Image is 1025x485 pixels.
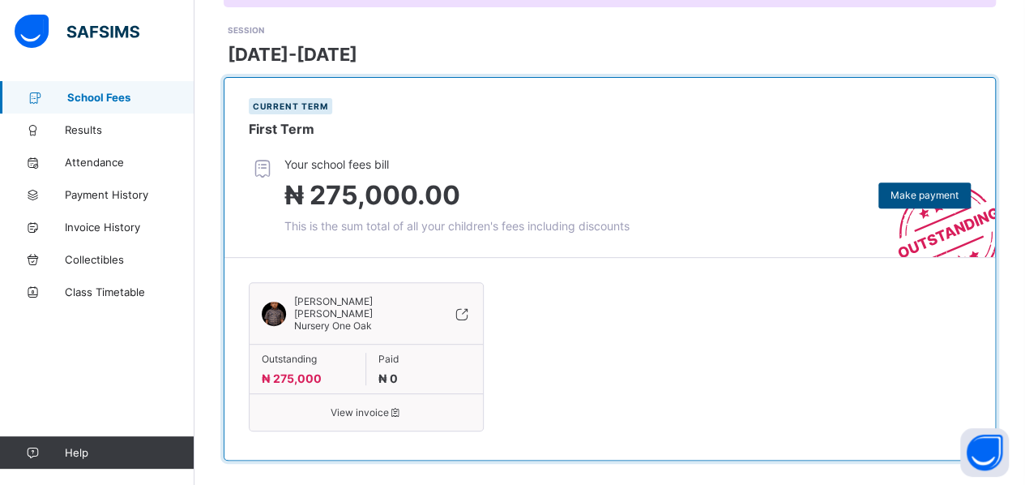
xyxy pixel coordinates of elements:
[65,188,194,201] span: Payment History
[65,123,194,136] span: Results
[228,25,264,35] span: SESSION
[294,295,429,320] span: [PERSON_NAME] [PERSON_NAME]
[960,428,1009,477] button: Open asap
[228,44,357,65] span: [DATE]-[DATE]
[67,91,194,104] span: School Fees
[284,219,630,233] span: This is the sum total of all your children's fees including discounts
[890,189,959,201] span: Make payment
[65,221,194,234] span: Invoice History
[65,285,194,298] span: Class Timetable
[262,353,353,365] span: Outstanding
[294,320,372,332] span: Nursery One Oak
[262,371,322,385] span: ₦ 275,000
[878,165,995,257] img: outstanding-stamp.3c148f88c3ebafa6da95868fa43343a1.svg
[253,101,328,111] span: Current term
[65,253,194,266] span: Collectibles
[284,157,630,171] span: Your school fees bill
[249,121,314,137] span: First Term
[65,446,194,459] span: Help
[15,15,139,49] img: safsims
[284,179,460,211] span: ₦ 275,000.00
[65,156,194,169] span: Attendance
[378,371,398,385] span: ₦ 0
[378,353,471,365] span: Paid
[262,406,471,418] span: View invoice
